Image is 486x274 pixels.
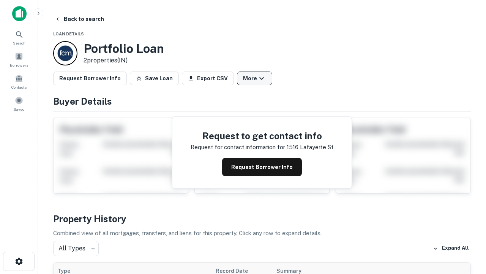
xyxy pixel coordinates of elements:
button: Save Loan [130,72,179,85]
h3: Portfolio Loan [84,41,164,56]
p: Combined view of all mortgages, transfers, and liens for this property. Click any row to expand d... [53,229,471,238]
a: Borrowers [2,49,36,70]
p: 1516 lafayette st [287,143,333,152]
img: capitalize-icon.png [12,6,27,21]
button: More [237,72,272,85]
div: All Types [53,241,99,256]
p: 2 properties (IN) [84,56,164,65]
button: Export CSV [182,72,234,85]
a: Search [2,27,36,48]
span: Borrowers [10,62,28,68]
iframe: Chat Widget [448,213,486,250]
a: Saved [2,93,36,114]
span: Contacts [11,84,27,90]
h4: Property History [53,212,471,226]
h4: Buyer Details [53,94,471,108]
button: Request Borrower Info [53,72,127,85]
a: Contacts [2,71,36,92]
span: Loan Details [53,32,84,36]
span: Saved [14,106,25,112]
span: Search [13,40,25,46]
button: Back to search [52,12,107,26]
button: Expand All [431,243,471,254]
h4: Request to get contact info [191,129,333,143]
button: Request Borrower Info [222,158,302,176]
p: Request for contact information for [191,143,285,152]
